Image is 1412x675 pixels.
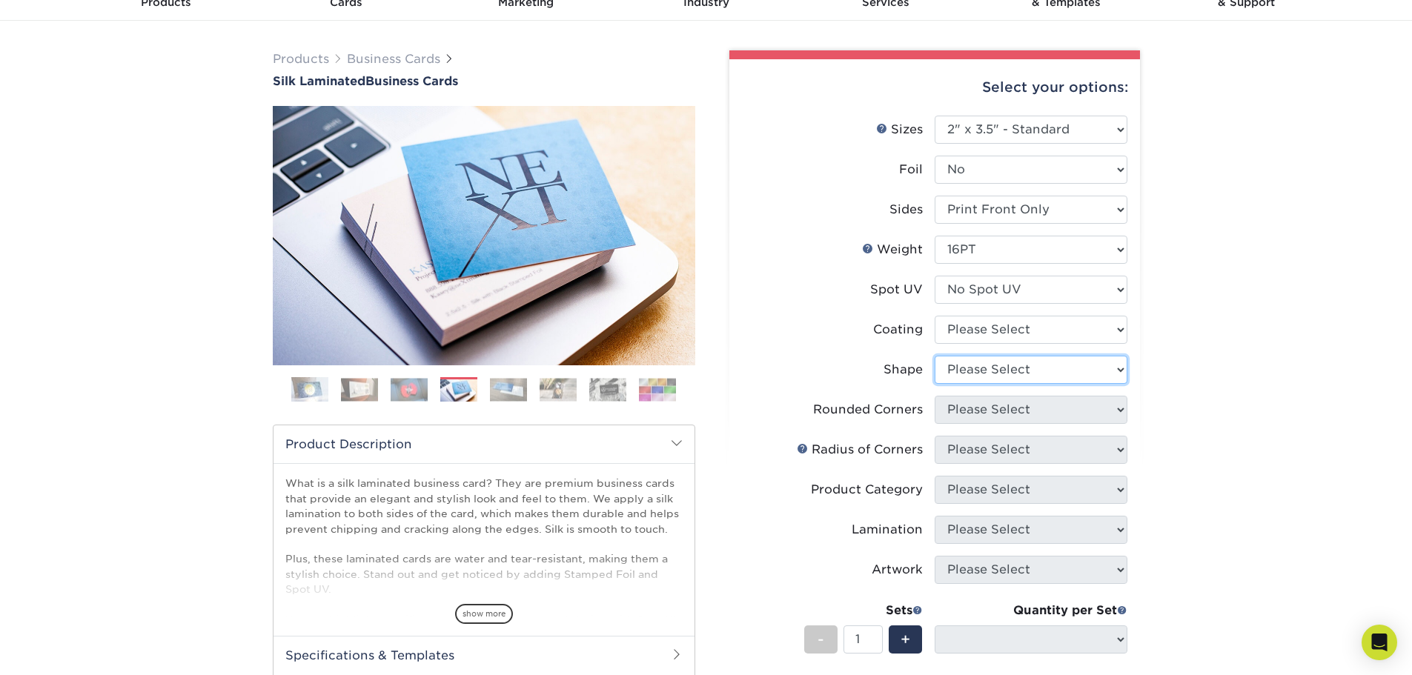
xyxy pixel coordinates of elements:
[341,378,378,401] img: Business Cards 02
[274,425,695,463] h2: Product Description
[273,52,329,66] a: Products
[391,378,428,401] img: Business Cards 03
[862,241,923,259] div: Weight
[811,481,923,499] div: Product Category
[818,628,824,651] span: -
[273,74,695,88] h1: Business Cards
[273,74,365,88] span: Silk Laminated
[455,604,513,624] span: show more
[291,371,328,408] img: Business Cards 01
[741,59,1128,116] div: Select your options:
[797,441,923,459] div: Radius of Corners
[876,121,923,139] div: Sizes
[490,378,527,401] img: Business Cards 05
[540,378,577,401] img: Business Cards 06
[440,379,477,402] img: Business Cards 04
[935,602,1127,619] div: Quantity per Set
[899,161,923,179] div: Foil
[889,201,923,219] div: Sides
[872,561,923,579] div: Artwork
[589,378,626,401] img: Business Cards 07
[804,602,923,619] div: Sets
[870,281,923,299] div: Spot UV
[884,361,923,379] div: Shape
[852,521,923,539] div: Lamination
[273,106,695,365] img: Silk Laminated 04
[274,636,695,674] h2: Specifications & Templates
[1362,625,1397,660] div: Open Intercom Messenger
[347,52,440,66] a: Business Cards
[273,74,695,88] a: Silk LaminatedBusiness Cards
[873,321,923,339] div: Coating
[813,401,923,419] div: Rounded Corners
[901,628,910,651] span: +
[639,378,676,401] img: Business Cards 08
